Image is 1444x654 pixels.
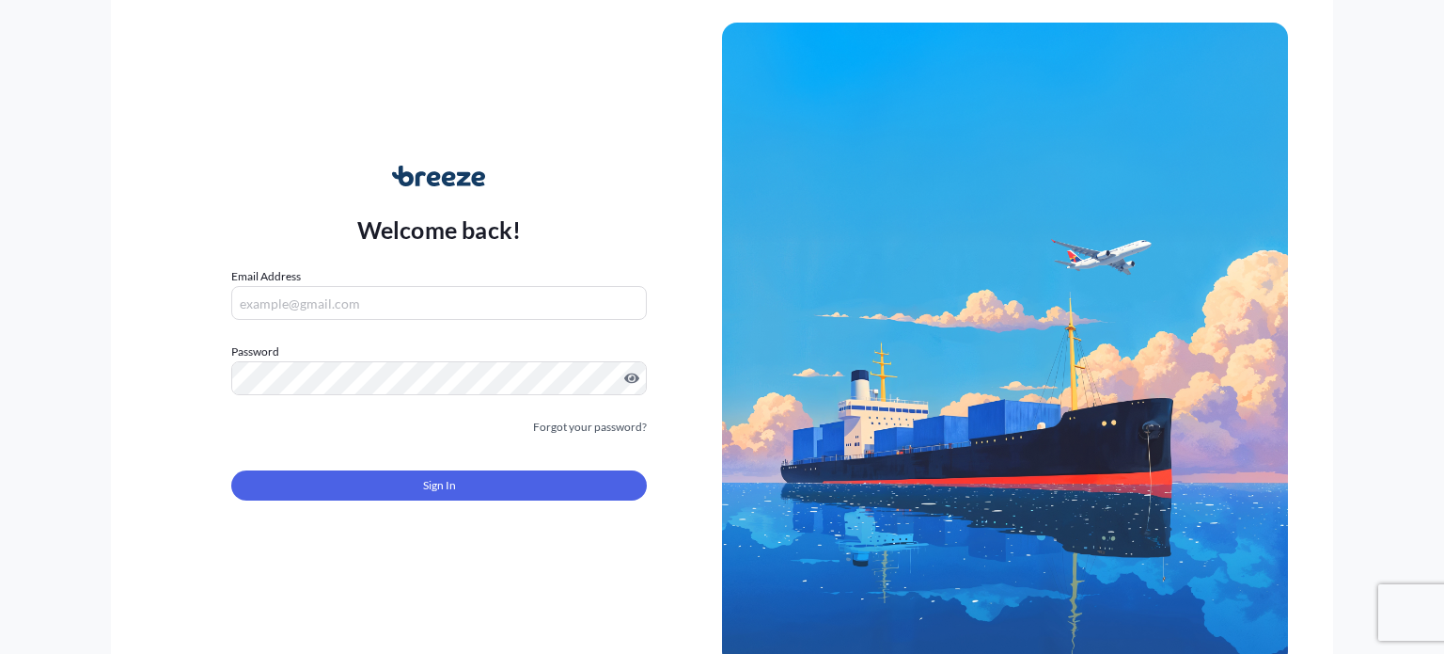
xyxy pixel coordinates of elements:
a: Forgot your password? [533,418,647,437]
p: Welcome back! [357,215,522,245]
span: Sign In [423,476,456,495]
input: example@gmail.com [231,286,647,320]
label: Password [231,343,647,361]
button: Sign In [231,471,647,501]
button: Show password [624,371,639,386]
label: Email Address [231,267,301,286]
